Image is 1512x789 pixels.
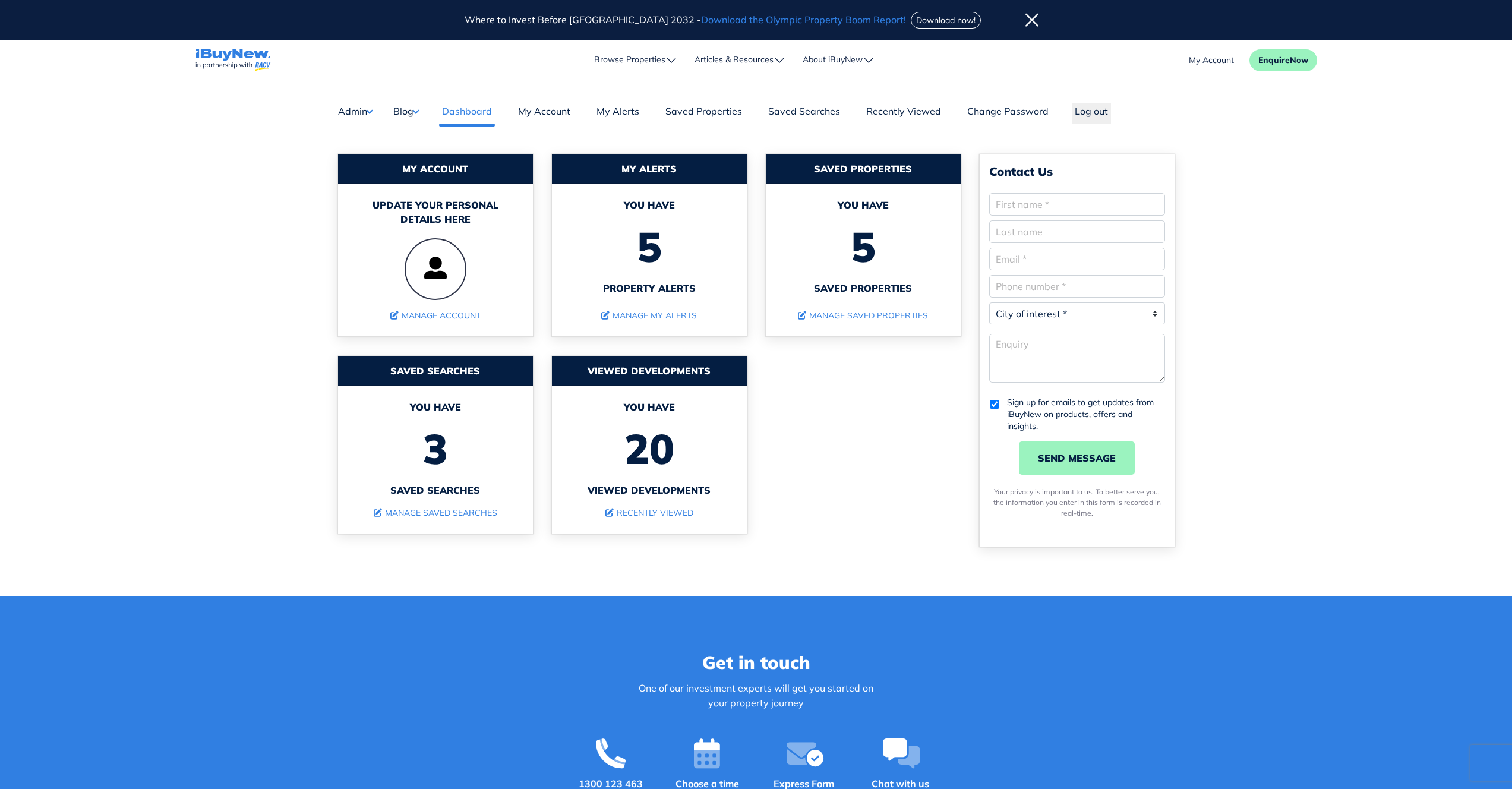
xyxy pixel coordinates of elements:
span: 5 [778,212,949,281]
span: 20 [564,414,735,483]
div: Viewed developments [552,356,747,386]
span: 5 [564,212,735,281]
span: Saved searches [350,483,521,497]
button: Blog [393,103,419,119]
a: Change Password [964,104,1052,124]
span: You have [350,400,521,414]
input: Last name [989,220,1165,243]
input: Email * [989,248,1165,270]
h3: Get in touch [563,649,949,676]
a: Manage Saved Properties [798,310,928,321]
a: recently viewed [605,507,693,518]
span: Where to Invest Before [GEOGRAPHIC_DATA] 2032 - [465,14,908,26]
span: Viewed developments [564,483,735,497]
a: Manage My Alerts [601,310,697,321]
button: Download now! [911,12,981,29]
p: One of our investment experts will get you started on your property journey [623,681,890,711]
span: Saved properties [778,281,949,295]
span: You have [778,198,949,212]
input: First name * [989,193,1165,216]
input: Enter a valid phone number [989,275,1165,298]
span: You have [564,400,735,414]
span: Your privacy is important to us. To better serve you, the information you enter in this form is r... [993,487,1161,517]
button: EnquireNow [1249,49,1317,71]
div: Update your personal details here [350,198,521,226]
span: property alerts [564,281,735,295]
button: Admin [337,103,373,119]
span: You have [564,198,735,212]
div: Saved Searches [338,356,533,386]
a: Saved Properties [662,104,745,124]
div: My Account [338,154,533,184]
span: Download the Olympic Property Boom Report! [701,14,906,26]
a: Dashboard [439,104,495,124]
button: Log out [1072,103,1111,124]
div: My Alerts [552,154,747,184]
a: Saved Searches [765,104,843,124]
a: account [1189,54,1234,67]
a: navigations [195,46,271,75]
a: Manage Account [390,310,481,321]
a: Manage Saved Searches [374,507,497,518]
img: logo [195,49,271,72]
span: 3 [350,414,521,483]
span: Now [1290,55,1308,65]
a: My Alerts [594,104,642,124]
div: Contact Us [989,164,1165,179]
button: SEND MESSAGE [1019,441,1135,475]
img: user [405,238,466,300]
label: Sign up for emails to get updates from iBuyNew on products, offers and insights. [1007,396,1165,432]
div: Saved Properties [766,154,961,184]
a: Recently Viewed [863,104,944,124]
a: My Account [515,104,573,124]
